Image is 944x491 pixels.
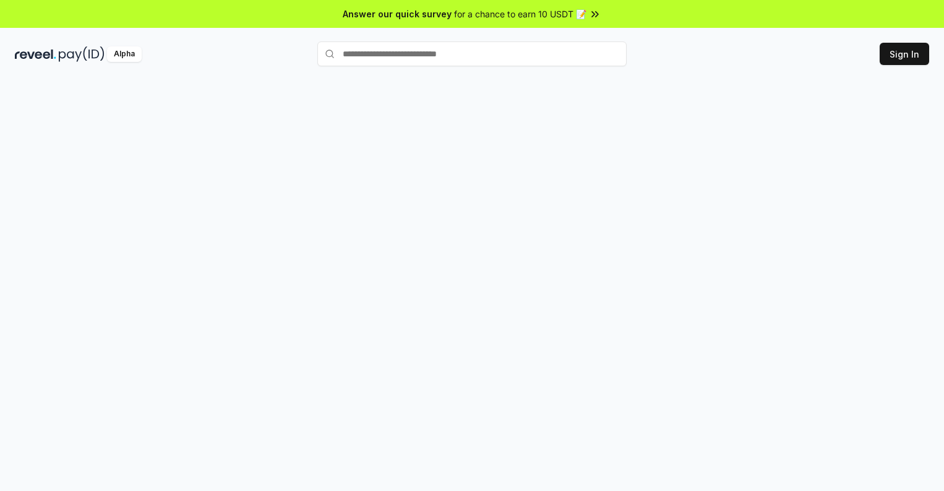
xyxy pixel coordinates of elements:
[107,46,142,62] div: Alpha
[15,46,56,62] img: reveel_dark
[59,46,105,62] img: pay_id
[343,7,452,20] span: Answer our quick survey
[880,43,929,65] button: Sign In
[454,7,586,20] span: for a chance to earn 10 USDT 📝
